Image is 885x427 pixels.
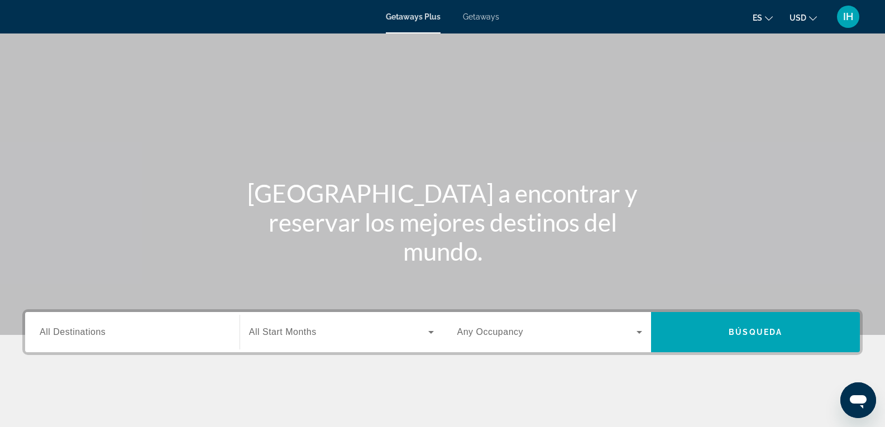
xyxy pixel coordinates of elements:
[22,2,134,31] a: Travorium
[457,327,524,337] span: Any Occupancy
[843,11,853,22] span: IH
[651,312,860,352] button: Búsqueda
[25,312,860,352] div: Search widget
[840,382,876,418] iframe: Botón para iniciar la ventana de mensajería
[790,9,817,26] button: Change currency
[233,179,652,266] h1: [GEOGRAPHIC_DATA] a encontrar y reservar los mejores destinos del mundo.
[463,12,499,21] a: Getaways
[729,328,782,337] span: Búsqueda
[753,13,762,22] span: es
[834,5,863,28] button: User Menu
[386,12,441,21] a: Getaways Plus
[40,327,106,337] span: All Destinations
[249,327,317,337] span: All Start Months
[753,9,773,26] button: Change language
[790,13,806,22] span: USD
